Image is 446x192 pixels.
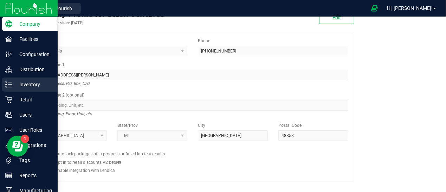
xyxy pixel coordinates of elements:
[5,111,12,118] inline-svg: Users
[319,11,354,24] button: Edit
[31,20,164,26] div: Account active since [DATE]
[5,66,12,73] inline-svg: Distribution
[12,171,54,180] p: Reports
[278,122,302,129] label: Postal Code
[12,65,54,74] p: Distribution
[37,70,348,80] input: Address
[12,156,54,165] p: Tags
[5,36,12,43] inline-svg: Facilities
[55,167,115,174] label: Enable integration with Lendica
[12,95,54,104] p: Retail
[5,172,12,179] inline-svg: Reports
[37,146,348,151] h2: Configs
[55,151,165,157] label: Auto-lock packages of in-progress or failed lab test results
[5,51,12,58] inline-svg: Configuration
[387,5,433,11] span: Hi, [PERSON_NAME]!
[5,20,12,27] inline-svg: Company
[12,80,54,89] p: Inventory
[37,92,84,98] label: Address Line 2 (optional)
[5,157,12,164] inline-svg: Tags
[332,15,341,20] span: Edit
[198,122,205,129] label: City
[5,126,12,134] inline-svg: User Roles
[12,111,54,119] p: Users
[367,1,382,15] span: Open Ecommerce Menu
[12,126,54,134] p: User Roles
[12,141,54,149] p: Integrations
[12,20,54,28] p: Company
[37,100,348,111] input: Suite, Building, Unit, etc.
[198,46,348,56] input: (123) 456-7890
[5,142,12,149] inline-svg: Integrations
[37,110,93,118] i: Suite, Building, Floor, Unit, etc.
[21,135,29,143] iframe: Resource center unread badge
[12,35,54,43] p: Facilities
[37,79,90,88] i: Street address, P.O. Box, C/O
[7,136,28,157] iframe: Resource center
[198,130,268,141] input: City
[117,122,138,129] label: State/Prov
[55,159,121,166] label: Opt in to retail discounts V2 beta
[198,38,210,44] label: Phone
[12,50,54,58] p: Configuration
[278,130,348,141] input: Postal Code
[5,96,12,103] inline-svg: Retail
[5,81,12,88] inline-svg: Inventory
